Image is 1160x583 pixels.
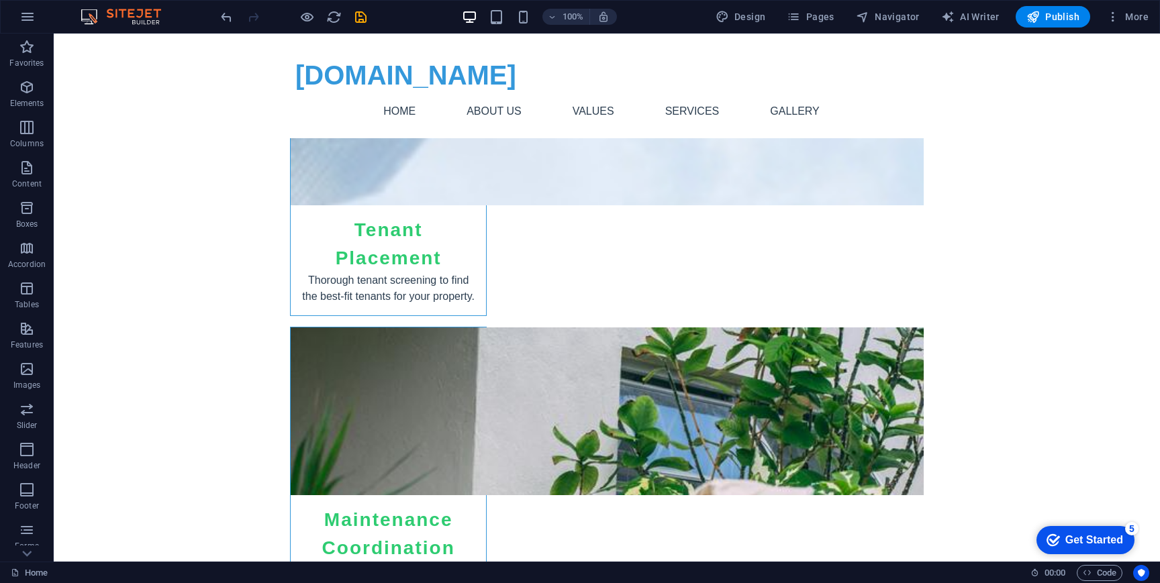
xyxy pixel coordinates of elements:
p: Elements [10,98,44,109]
div: Get Started 5 items remaining, 0% complete [11,7,109,35]
p: Tables [15,299,39,310]
p: Content [12,178,42,189]
div: Design (Ctrl+Alt+Y) [710,6,771,28]
div: Get Started [40,15,97,27]
button: Click here to leave preview mode and continue editing [299,9,315,25]
h6: 100% [563,9,584,25]
i: Save (Ctrl+S) [353,9,369,25]
p: Features [11,339,43,350]
p: Forms [15,541,39,551]
button: reload [326,9,342,25]
p: Favorites [9,58,44,68]
i: Reload page [326,9,342,25]
span: Pages [787,10,834,23]
button: 100% [542,9,590,25]
p: Header [13,460,40,471]
span: More [1106,10,1149,23]
p: Images [13,380,41,390]
button: undo [218,9,234,25]
button: Usercentrics [1133,565,1149,581]
button: Pages [781,6,839,28]
span: 00 00 [1045,565,1065,581]
h6: Session time [1030,565,1066,581]
button: save [352,9,369,25]
p: Accordion [8,259,46,270]
p: Slider [17,420,38,431]
span: : [1054,568,1056,578]
span: Navigator [856,10,920,23]
img: Editor Logo [77,9,178,25]
p: Footer [15,500,39,511]
button: Design [710,6,771,28]
i: On resize automatically adjust zoom level to fit chosen device. [597,11,610,23]
button: Publish [1016,6,1090,28]
button: AI Writer [936,6,1005,28]
div: 5 [99,3,113,16]
p: Columns [10,138,44,149]
span: Design [716,10,766,23]
button: More [1101,6,1154,28]
a: Click to cancel selection. Double-click to open Pages [11,565,48,581]
span: AI Writer [941,10,1000,23]
span: Publish [1026,10,1079,23]
i: Undo: Edit headline (Ctrl+Z) [219,9,234,25]
p: Boxes [16,219,38,229]
button: Code [1077,565,1122,581]
button: Navigator [851,6,925,28]
span: Code [1083,565,1116,581]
